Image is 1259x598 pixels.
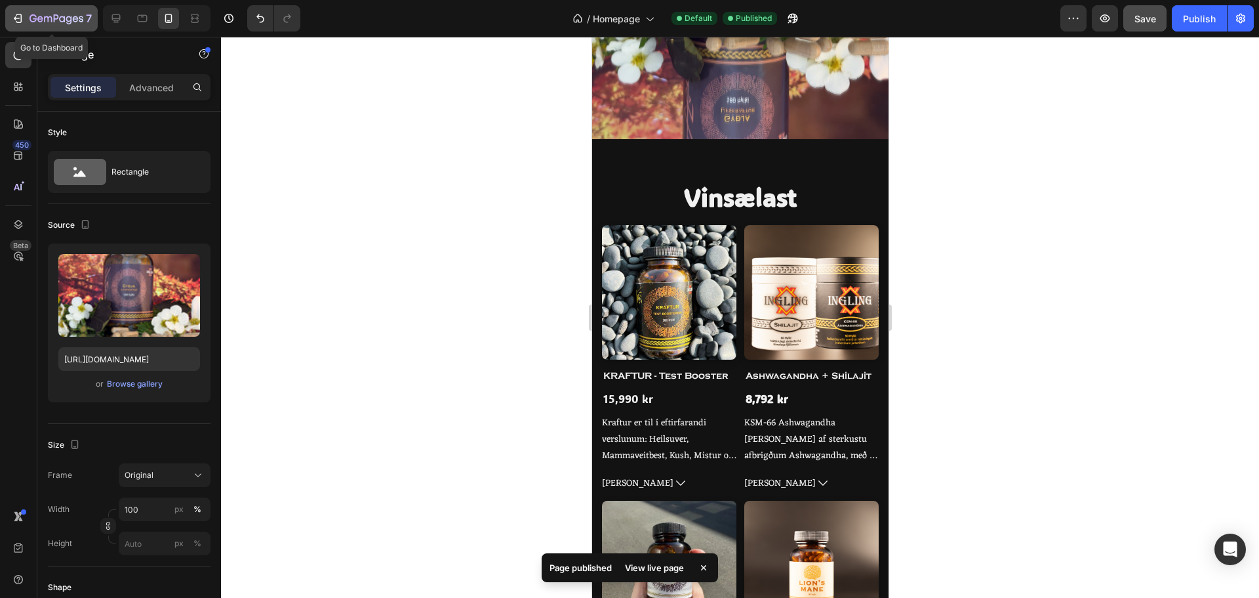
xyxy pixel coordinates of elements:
[685,12,712,24] span: Default
[1183,12,1216,26] div: Publish
[587,12,590,26] span: /
[1172,5,1227,32] button: Publish
[174,538,184,549] div: px
[58,347,200,371] input: https://example.com/image.jpg
[593,12,640,26] span: Homepage
[5,5,98,32] button: 7
[247,5,300,32] div: Undo/Redo
[129,81,174,95] p: Advanced
[65,81,102,95] p: Settings
[193,538,201,549] div: %
[174,503,184,515] div: px
[12,140,31,150] div: 450
[119,463,210,487] button: Original
[48,217,93,234] div: Source
[48,503,70,515] label: Width
[193,503,201,515] div: %
[48,582,71,593] div: Shape
[125,469,153,481] span: Original
[190,536,205,551] button: px
[592,37,889,598] iframe: Design area
[190,502,205,517] button: px
[1134,13,1156,24] span: Save
[171,502,187,517] button: %
[171,536,187,551] button: %
[617,559,692,577] div: View live page
[96,376,104,392] span: or
[58,254,200,337] img: preview-image
[119,532,210,555] input: px%
[111,157,191,187] div: Rectangle
[1123,5,1167,32] button: Save
[48,437,83,454] div: Size
[119,498,210,521] input: px%
[48,127,67,139] div: Style
[1214,534,1246,565] div: Open Intercom Messenger
[736,12,772,24] span: Published
[550,561,612,574] p: Page published
[107,378,163,390] div: Browse gallery
[64,47,175,62] p: Image
[106,377,163,391] button: Browse gallery
[10,240,31,251] div: Beta
[48,538,72,549] label: Height
[86,11,92,26] p: 7
[48,469,72,481] label: Frame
